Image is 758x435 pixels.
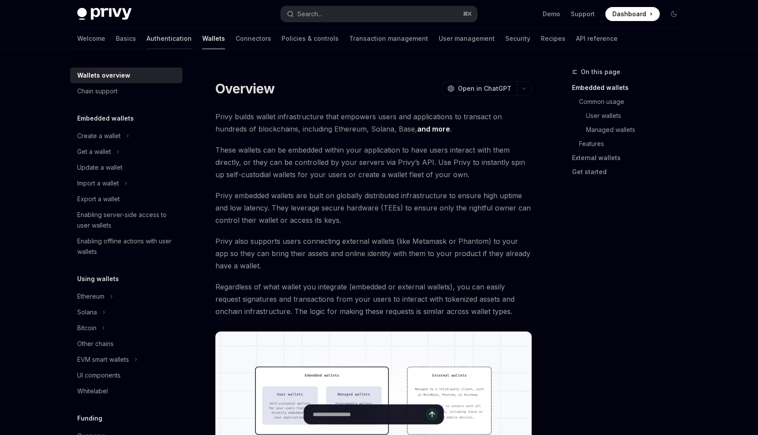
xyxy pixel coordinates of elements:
div: Search... [297,9,322,19]
div: Ethereum [77,291,104,302]
h5: Using wallets [77,274,119,284]
a: User wallets [572,109,688,123]
div: UI components [77,370,121,381]
div: Bitcoin [77,323,97,333]
div: Get a wallet [77,146,111,157]
a: Demo [543,10,560,18]
h5: Funding [77,413,102,424]
a: Security [505,28,530,49]
a: Wallets overview [70,68,182,83]
a: Whitelabel [70,383,182,399]
div: Whitelabel [77,386,108,396]
a: Features [572,137,688,151]
a: UI components [70,367,182,383]
button: Toggle Create a wallet section [70,128,182,144]
a: External wallets [572,151,688,165]
a: Authentication [147,28,192,49]
img: dark logo [77,8,132,20]
span: Privy embedded wallets are built on globally distributed infrastructure to ensure high uptime and... [215,189,532,226]
button: Send message [426,408,438,421]
a: Enabling server-side access to user wallets [70,207,182,233]
div: Import a wallet [77,178,119,189]
span: On this page [581,67,620,77]
a: Recipes [541,28,565,49]
span: ⌘ K [463,11,472,18]
a: Support [571,10,595,18]
span: Privy builds wallet infrastructure that empowers users and applications to transact on hundreds o... [215,111,532,135]
a: API reference [576,28,618,49]
span: Open in ChatGPT [458,84,511,93]
a: Connectors [236,28,271,49]
div: Update a wallet [77,162,122,173]
button: Toggle Ethereum section [70,289,182,304]
div: Other chains [77,339,114,349]
a: Wallets [202,28,225,49]
span: These wallets can be embedded within your application to have users interact with them directly, ... [215,144,532,181]
h5: Embedded wallets [77,113,134,124]
a: Export a wallet [70,191,182,207]
a: Get started [572,165,688,179]
a: Common usage [572,95,688,109]
div: EVM smart wallets [77,354,129,365]
a: Managed wallets [572,123,688,137]
a: Dashboard [605,7,660,21]
a: Update a wallet [70,160,182,175]
div: Enabling server-side access to user wallets [77,210,177,231]
div: Chain support [77,86,118,96]
div: Solana [77,307,97,317]
span: Dashboard [612,10,646,18]
span: Privy also supports users connecting external wallets (like Metamask or Phantom) to your app so t... [215,235,532,272]
div: Export a wallet [77,194,120,204]
button: Toggle EVM smart wallets section [70,352,182,367]
button: Toggle Bitcoin section [70,320,182,336]
a: Welcome [77,28,105,49]
button: Toggle Import a wallet section [70,175,182,191]
button: Open search [281,6,477,22]
h1: Overview [215,81,275,96]
span: Regardless of what wallet you integrate (embedded or external wallets), you can easily request si... [215,281,532,317]
a: Basics [116,28,136,49]
div: Enabling offline actions with user wallets [77,236,177,257]
a: and more [417,125,450,134]
button: Open in ChatGPT [442,81,517,96]
a: Policies & controls [282,28,339,49]
button: Toggle Get a wallet section [70,144,182,160]
a: Chain support [70,83,182,99]
div: Create a wallet [77,131,121,141]
a: Transaction management [349,28,428,49]
input: Ask a question... [313,405,426,424]
a: Enabling offline actions with user wallets [70,233,182,260]
a: User management [439,28,495,49]
button: Toggle Solana section [70,304,182,320]
div: Wallets overview [77,70,130,81]
a: Embedded wallets [572,81,688,95]
button: Toggle dark mode [667,7,681,21]
a: Other chains [70,336,182,352]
